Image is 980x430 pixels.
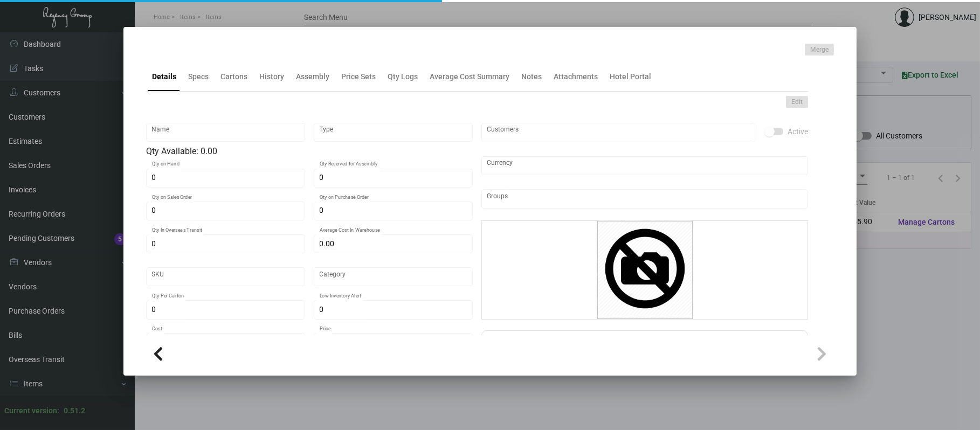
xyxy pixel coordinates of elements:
div: Price Sets [341,71,376,82]
div: History [259,71,284,82]
span: Merge [810,45,829,54]
div: Assembly [296,71,329,82]
button: Edit [786,96,808,108]
div: Notes [521,71,542,82]
input: Add new.. [487,128,750,137]
div: Attachments [554,71,598,82]
div: Cartons [220,71,247,82]
span: Edit [791,98,803,107]
div: Qty Logs [388,71,418,82]
input: Add new.. [487,195,803,203]
div: Hotel Portal [610,71,651,82]
div: 0.51.2 [64,405,85,417]
div: Specs [188,71,209,82]
div: Details [152,71,176,82]
div: Average Cost Summary [430,71,509,82]
div: Current version: [4,405,59,417]
button: Merge [805,44,834,56]
span: Active [788,125,808,138]
div: Qty Available: 0.00 [146,145,473,158]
